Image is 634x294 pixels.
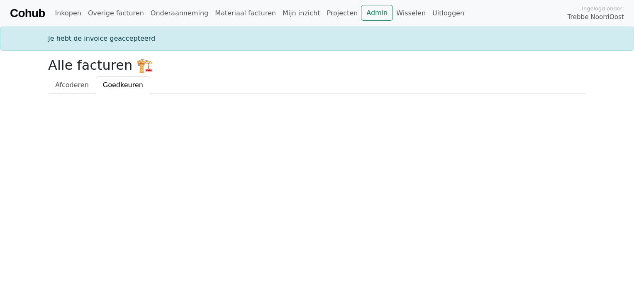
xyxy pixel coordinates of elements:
div: Je hebt de invoice geaccepteerd [43,34,591,44]
a: Onderaanneming [147,5,212,22]
span: Afcoderen [55,81,89,89]
a: Uitloggen [429,5,468,22]
h2: Alle facturen 🏗️ [48,57,586,73]
a: Wisselen [393,5,429,22]
a: Admin [361,5,393,21]
a: Goedkeuren [96,76,150,94]
span: Goedkeuren [103,81,143,89]
a: Mijn inzicht [279,5,324,22]
span: Ingelogd onder: [582,5,624,12]
a: Cohub [10,3,45,23]
a: Materiaal facturen [212,5,279,22]
a: Inkopen [51,5,84,22]
a: Overige facturen [85,5,147,22]
a: Afcoderen [48,76,96,94]
span: Trebbe NoordOost [568,12,624,22]
a: Projecten [323,5,361,22]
